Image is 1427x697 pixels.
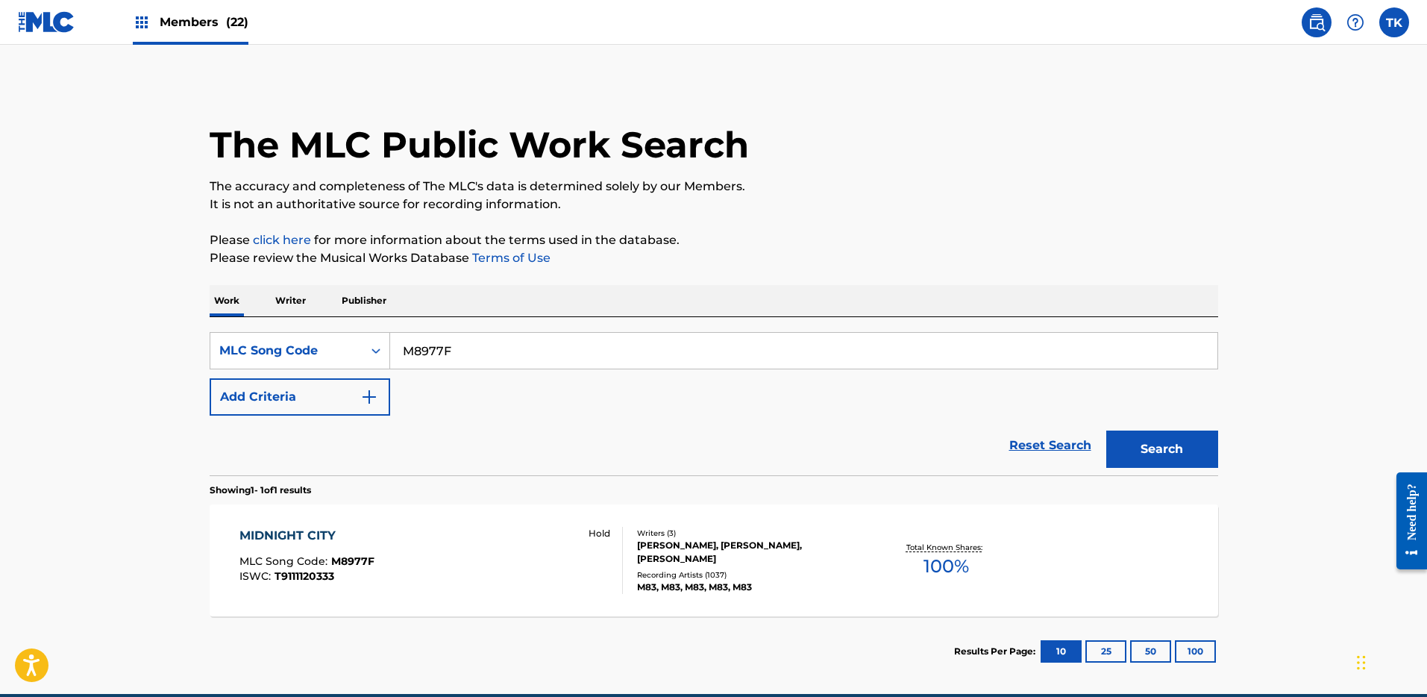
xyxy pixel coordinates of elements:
[226,15,248,29] span: (22)
[589,527,610,540] p: Hold
[637,528,862,539] div: Writers ( 3 )
[1130,640,1171,663] button: 50
[954,645,1039,658] p: Results Per Page:
[210,231,1218,249] p: Please for more information about the terms used in the database.
[210,504,1218,616] a: MIDNIGHT CITYMLC Song Code:M8977FISWC:T9111120333 HoldWriters (3)[PERSON_NAME], [PERSON_NAME], [P...
[1357,640,1366,685] div: Drag
[1085,640,1126,663] button: 25
[210,332,1218,475] form: Search Form
[239,554,331,568] span: MLC Song Code :
[271,285,310,316] p: Writer
[1302,7,1332,37] a: Public Search
[253,233,311,247] a: click here
[337,285,391,316] p: Publisher
[1340,7,1370,37] div: Help
[160,13,248,31] span: Members
[637,539,862,566] div: [PERSON_NAME], [PERSON_NAME], [PERSON_NAME]
[1106,431,1218,468] button: Search
[219,342,354,360] div: MLC Song Code
[210,196,1218,213] p: It is not an authoritative source for recording information.
[1175,640,1216,663] button: 100
[637,581,862,594] div: M83, M83, M83, M83, M83
[906,542,986,553] p: Total Known Shares:
[1346,13,1364,31] img: help
[210,249,1218,267] p: Please review the Musical Works Database
[1379,7,1409,37] div: User Menu
[210,378,390,416] button: Add Criteria
[210,122,749,167] h1: The MLC Public Work Search
[469,251,551,265] a: Terms of Use
[1041,640,1082,663] button: 10
[1308,13,1326,31] img: search
[18,11,75,33] img: MLC Logo
[1352,625,1427,697] iframe: Chat Widget
[210,178,1218,196] p: The accuracy and completeness of The MLC's data is determined solely by our Members.
[1385,461,1427,581] iframe: Resource Center
[239,527,374,545] div: MIDNIGHT CITY
[210,484,311,497] p: Showing 1 - 1 of 1 results
[275,569,334,583] span: T9111120333
[239,569,275,583] span: ISWC :
[637,569,862,581] div: Recording Artists ( 1037 )
[360,388,378,406] img: 9d2ae6d4665cec9f34b9.svg
[923,553,969,580] span: 100 %
[1002,429,1099,462] a: Reset Search
[133,13,151,31] img: Top Rightsholders
[210,285,244,316] p: Work
[331,554,374,568] span: M8977F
